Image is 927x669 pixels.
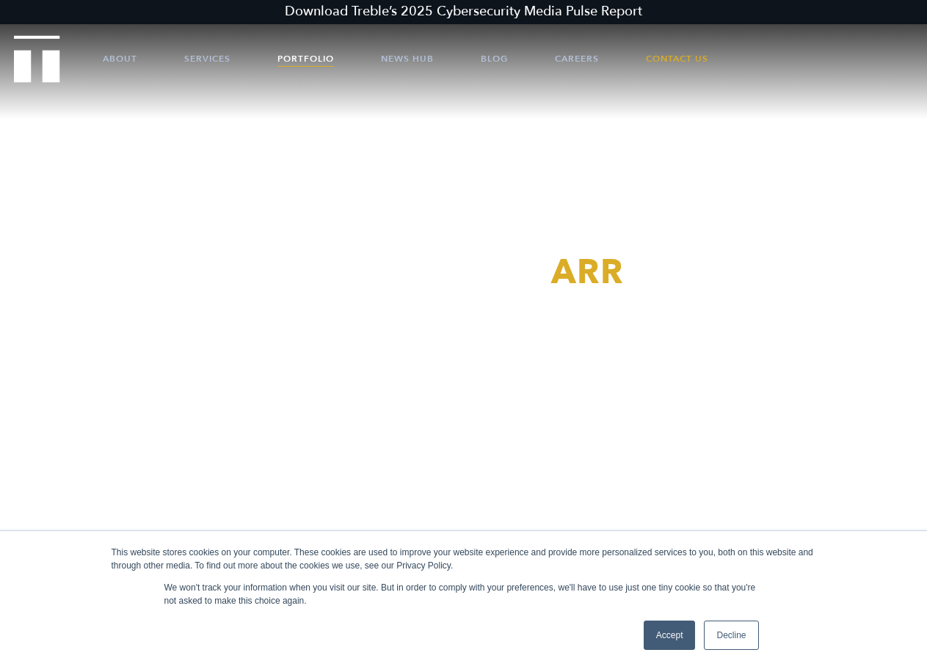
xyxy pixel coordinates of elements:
[164,581,763,607] p: We won't track your information when you visit our site. But in order to comply with your prefere...
[555,37,599,81] a: Careers
[14,35,60,82] img: Treble logo
[551,249,624,296] span: ARR
[112,546,816,572] div: This website stores cookies on your computer. These cookies are used to improve your website expe...
[646,37,708,81] a: Contact Us
[277,37,334,81] a: Portfolio
[184,37,230,81] a: Services
[704,621,758,650] a: Decline
[381,37,434,81] a: News Hub
[481,37,508,81] a: Blog
[103,37,137,81] a: About
[644,621,696,650] a: Accept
